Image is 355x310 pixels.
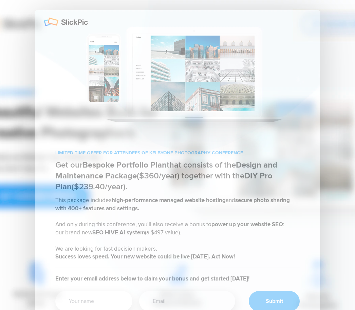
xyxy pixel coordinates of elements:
[55,275,249,282] b: Enter your email address below to claim your bonus and get started [DATE]!
[55,160,277,192] span: Get our that consists of the ($360/year) together with the ($239.40/year).
[82,160,167,170] b: Bespoke Portfolio Plan
[112,197,226,204] b: high-performance managed website hosting
[55,253,235,260] b: Success loves speed. Your new website could be live [DATE]. Act Now!
[211,221,283,228] b: power up your website SEO
[55,196,300,268] h2: This package includes and And only during this conference, you’ll also receive a bonus to : our b...
[92,229,145,236] b: SEO HIVE AI system
[55,160,277,181] b: Design and Maintenance Package
[55,197,290,212] b: secure photo sharing with 400+ features and settings.
[55,150,300,156] p: LIMITED TIME OFFER FOR ATTENDEES OF KELBYONE PHOTOGRAPHY CONFERENCE
[55,171,273,192] b: DIY Pro Plan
